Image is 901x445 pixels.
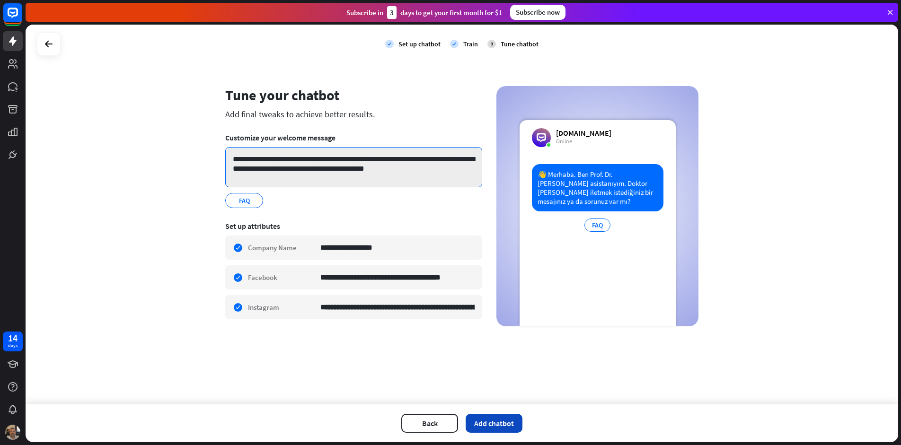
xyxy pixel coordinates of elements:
[556,138,611,145] div: Online
[8,334,18,342] div: 14
[501,40,539,48] div: Tune chatbot
[387,6,397,19] div: 3
[398,40,441,48] div: Set up chatbot
[487,40,496,48] div: 3
[8,342,18,349] div: days
[225,133,482,142] div: Customize your welcome message
[225,86,482,104] div: Tune your chatbot
[510,5,565,20] div: Subscribe now
[401,414,458,433] button: Back
[466,414,522,433] button: Add chatbot
[225,109,482,120] div: Add final tweaks to achieve better results.
[225,221,482,231] div: Set up attributes
[556,128,611,138] div: [DOMAIN_NAME]
[346,6,503,19] div: Subscribe in days to get your first month for $1
[450,40,459,48] i: check
[385,40,394,48] i: check
[3,332,23,351] a: 14 days
[8,4,36,32] button: Open LiveChat chat widget
[238,195,251,206] span: FAQ
[463,40,478,48] div: Train
[532,164,663,211] div: 👋 Merhaba. Ben Prof. Dr. [PERSON_NAME] asistanıyım. Doktor [PERSON_NAME] iletmek istediğiniz bir ...
[584,218,610,232] div: FAQ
